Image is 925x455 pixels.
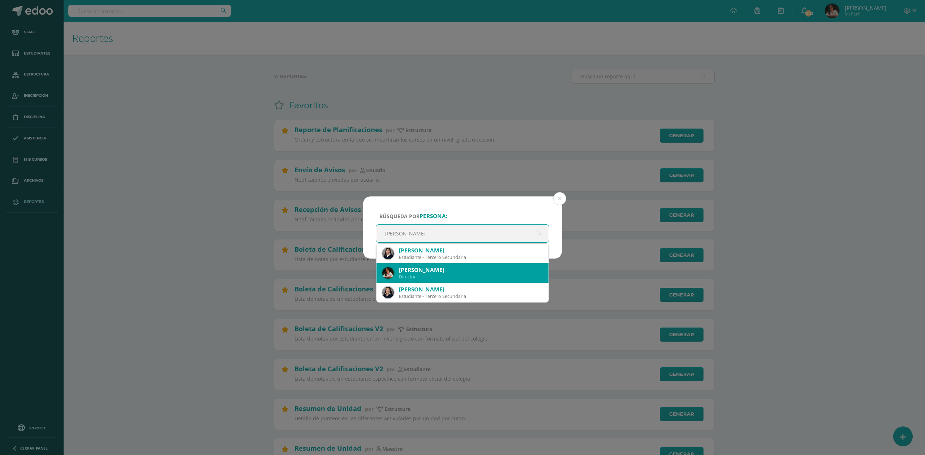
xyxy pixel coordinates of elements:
[382,267,394,279] img: 1768b921bb0131f632fd6560acaf36dd.png
[399,286,543,293] div: [PERSON_NAME]
[420,212,447,220] strong: persona:
[399,266,543,274] div: [PERSON_NAME]
[379,213,447,220] span: Búsqueda por
[376,225,549,242] input: ej. Nicholas Alekzander, etc.
[399,274,543,280] div: Director
[382,287,394,298] img: 468c77287964010f9be5b5120e7dd4d4.png
[399,293,543,299] div: Estudiante - Tercero Secundaria
[382,248,394,259] img: ae9516920457dce689823ab80bd1fe4b.png
[399,254,543,260] div: Estudiante - Tercero Secundaria
[399,247,543,254] div: [PERSON_NAME]
[553,192,566,205] button: Close (Esc)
